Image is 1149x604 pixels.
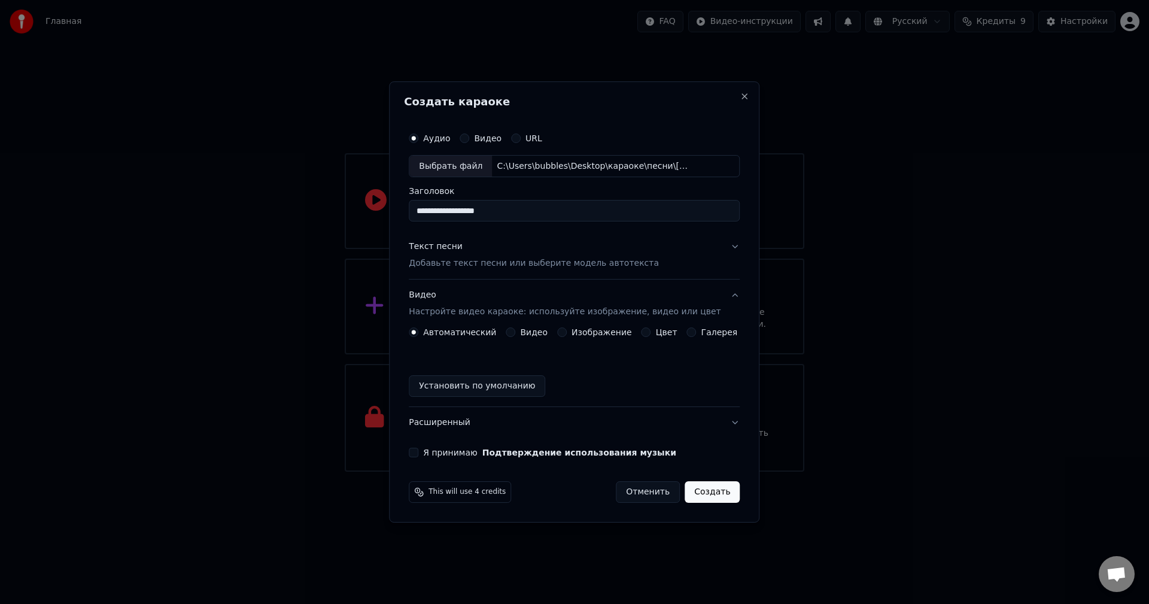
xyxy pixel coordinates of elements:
div: ВидеоНастройте видео караоке: используйте изображение, видео или цвет [409,327,740,406]
button: Я принимаю [482,448,676,457]
button: Расширенный [409,407,740,438]
label: Галерея [701,328,738,336]
label: Автоматический [423,328,496,336]
button: Создать [685,481,740,503]
span: This will use 4 credits [428,487,506,497]
button: Установить по умолчанию [409,375,545,397]
label: Видео [520,328,548,336]
h2: Создать караоке [404,96,744,107]
label: Цвет [656,328,677,336]
button: ВидеоНастройте видео караоке: используйте изображение, видео или цвет [409,280,740,328]
label: Я принимаю [423,448,676,457]
label: URL [525,134,542,142]
label: Изображение [572,328,632,336]
label: Видео [474,134,501,142]
button: Отменить [616,481,680,503]
button: Текст песниДобавьте текст песни или выберите модель автотекста [409,232,740,280]
div: C:\Users\bubbles\Desktop\караоке\песни\[PERSON_NAME]-noch.mp3 [492,160,695,172]
div: Текст песни [409,241,463,253]
div: Видео [409,290,721,318]
div: Выбрать файл [409,156,492,177]
p: Добавьте текст песни или выберите модель автотекста [409,258,659,270]
p: Настройте видео караоке: используйте изображение, видео или цвет [409,306,721,318]
label: Заголовок [409,187,740,196]
label: Аудио [423,134,450,142]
